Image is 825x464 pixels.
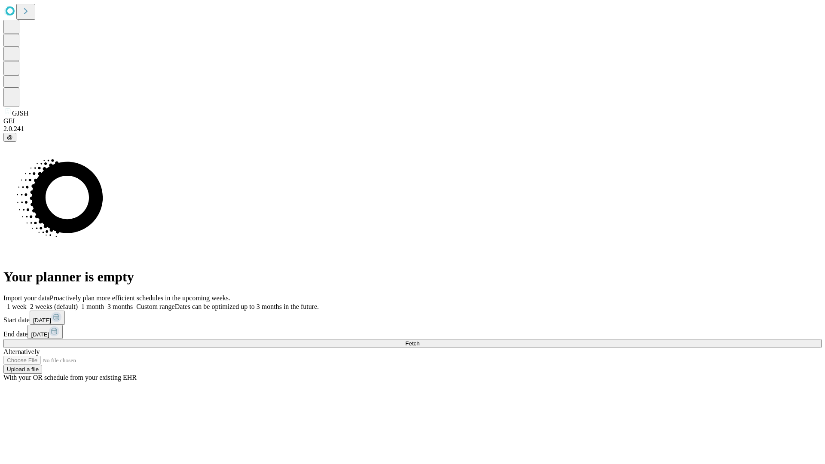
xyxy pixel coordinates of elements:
button: Fetch [3,339,822,348]
button: [DATE] [30,311,65,325]
div: GEI [3,117,822,125]
div: Start date [3,311,822,325]
button: @ [3,133,16,142]
div: End date [3,325,822,339]
div: 2.0.241 [3,125,822,133]
button: [DATE] [27,325,63,339]
span: Fetch [405,340,419,347]
span: Dates can be optimized up to 3 months in the future. [175,303,319,310]
span: GJSH [12,110,28,117]
span: 1 month [81,303,104,310]
span: 3 months [107,303,133,310]
button: Upload a file [3,365,42,374]
span: @ [7,134,13,140]
span: Alternatively [3,348,40,355]
span: 1 week [7,303,27,310]
span: 2 weeks (default) [30,303,78,310]
span: Import your data [3,294,50,302]
span: [DATE] [33,317,51,324]
span: With your OR schedule from your existing EHR [3,374,137,381]
span: Custom range [136,303,174,310]
span: [DATE] [31,331,49,338]
h1: Your planner is empty [3,269,822,285]
span: Proactively plan more efficient schedules in the upcoming weeks. [50,294,230,302]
